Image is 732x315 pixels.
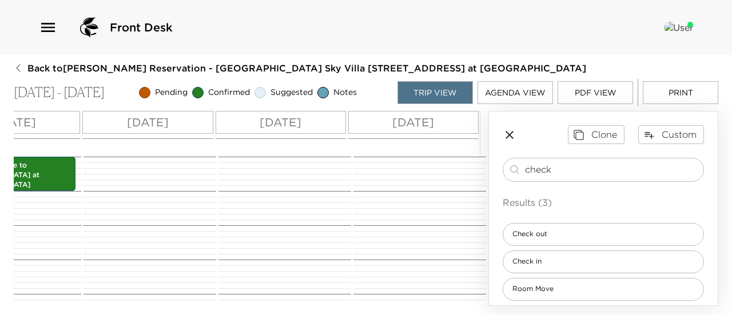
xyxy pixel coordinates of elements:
[643,81,718,104] button: Print
[478,81,553,104] button: Agenda View
[503,284,563,294] span: Room Move
[503,257,551,266] span: Check in
[392,114,434,131] p: [DATE]
[208,87,250,98] span: Confirmed
[503,196,704,209] p: Results (3)
[110,19,173,35] span: Front Desk
[664,22,693,33] img: User
[270,87,313,98] span: Suggested
[503,229,556,239] span: Check out
[638,125,704,143] button: Custom
[216,111,346,134] button: [DATE]
[82,111,213,134] button: [DATE]
[127,114,169,131] p: [DATE]
[75,14,103,41] img: logo
[14,62,586,74] button: Back to[PERSON_NAME] Reservation - [GEOGRAPHIC_DATA] Sky Villa [STREET_ADDRESS] at [GEOGRAPHIC_DATA]
[27,62,586,74] span: Back to [PERSON_NAME] Reservation - [GEOGRAPHIC_DATA] Sky Villa [STREET_ADDRESS] at [GEOGRAPHIC_D...
[155,87,188,98] span: Pending
[558,81,633,104] button: PDF View
[568,125,624,143] button: Clone
[348,111,479,134] button: [DATE]
[525,163,699,176] input: Search for activities
[503,223,704,246] div: Check out
[333,87,357,98] span: Notes
[397,81,473,104] button: Trip View
[260,114,301,131] p: [DATE]
[503,278,704,301] div: Room Move
[503,250,704,273] div: Check in
[14,85,105,101] p: [DATE] - [DATE]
